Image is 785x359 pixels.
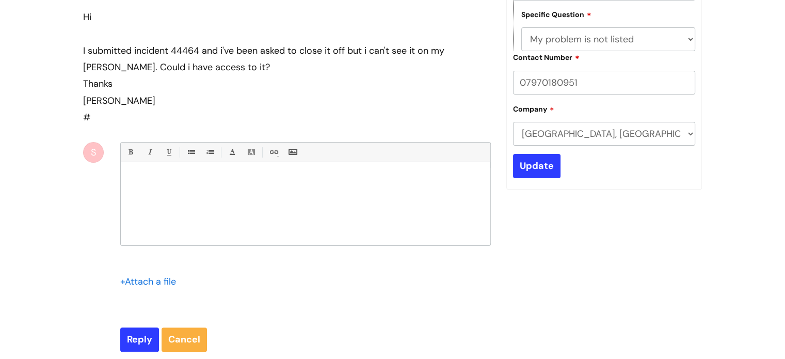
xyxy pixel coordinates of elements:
[267,146,280,159] a: Link
[124,146,137,159] a: Bold (Ctrl-B)
[513,154,560,178] input: Update
[521,9,591,19] label: Specific Question
[120,275,125,288] span: +
[83,75,491,92] div: Thanks
[143,146,156,159] a: Italic (Ctrl-I)
[162,327,207,351] a: Cancel
[184,146,197,159] a: • Unordered List (Ctrl-Shift-7)
[203,146,216,159] a: 1. Ordered List (Ctrl-Shift-8)
[245,146,258,159] a: Back Color
[286,146,299,159] a: Insert Image...
[83,142,104,163] div: S
[83,92,491,109] div: [PERSON_NAME]
[83,9,491,126] div: #
[83,9,491,25] div: Hi
[513,52,580,62] label: Contact Number
[83,42,491,76] div: I submitted incident 44464 and i've been asked to close it off but i can't see it on my [PERSON_N...
[226,146,238,159] a: Font Color
[513,103,554,114] label: Company
[120,327,159,351] input: Reply
[162,146,175,159] a: Underline(Ctrl-U)
[120,273,182,290] div: Attach a file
